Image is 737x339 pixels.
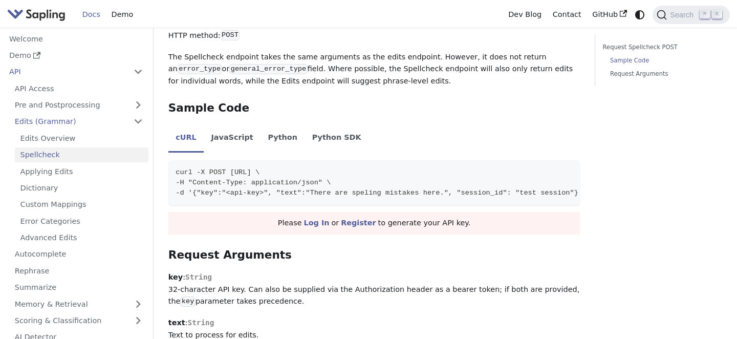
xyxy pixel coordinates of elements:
[15,164,148,179] a: Applying Edits
[176,168,259,176] span: curl -X POST [URL] \
[547,7,587,23] a: Contact
[168,271,580,308] p: : 32-character API key. Can also be supplied via the Authorization header as a bearer token; if b...
[168,124,204,153] li: cURL
[667,11,700,19] span: Search
[9,313,148,328] a: Scoring & Classification
[9,247,148,262] a: Autocomplete
[9,81,148,96] a: API Access
[9,296,148,311] a: Memory & Retrieval
[15,147,148,162] a: Spellcheck
[178,64,222,74] code: error_type
[168,319,185,327] strong: text
[341,219,376,227] a: Register
[9,114,148,129] a: Edits (Grammar)
[15,230,148,245] a: Advanced Edits
[700,10,710,19] kbd: ⌘
[176,179,331,186] span: -H "Content-Type: application/json" \
[712,10,722,19] kbd: K
[503,7,547,23] a: Dev Blog
[9,280,148,295] a: Summarize
[128,65,148,79] button: Collapse sidebar category 'API'
[653,6,729,24] button: Search (Command+K)
[77,7,106,23] a: Docs
[187,319,214,327] span: String
[168,248,580,262] h3: Request Arguments
[304,219,330,227] a: Log In
[15,197,148,212] a: Custom Mappings
[305,124,368,153] li: Python SDK
[168,30,580,42] p: HTTP method:
[587,7,632,23] a: GitHub
[7,7,69,22] a: Sapling.ai
[168,101,580,115] h3: Sample Code
[168,212,580,235] div: Please or to generate your API key.
[603,43,719,52] a: Request Spellcheck POST
[4,48,148,63] a: Demo
[180,296,195,307] code: key
[204,124,261,153] li: JavaScript
[168,273,183,281] strong: key
[9,263,148,278] a: Rephrase
[610,69,715,79] a: Request Arguments
[15,214,148,228] a: Error Categories
[185,273,212,281] span: String
[4,31,148,46] a: Welcome
[15,181,148,196] a: Dictionary
[168,51,580,88] p: The Spellcheck endpoint takes the same arguments as the edits endpoint. However, it does not retu...
[176,189,582,197] span: -d '{"key":"<api-key>", "text":"There are speling mistakes here.", "session_id": "test session"}'
[9,98,148,113] a: Pre and Postprocessing
[229,64,307,74] code: general_error_type
[7,7,66,22] img: Sapling.ai
[4,65,128,79] a: API
[610,56,715,66] a: Sample Code
[633,7,647,22] button: Switch between dark and light mode (currently system mode)
[106,7,139,23] a: Demo
[15,131,148,145] a: Edits Overview
[221,30,240,40] code: POST
[261,124,305,153] li: Python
